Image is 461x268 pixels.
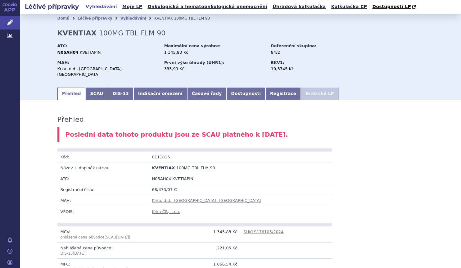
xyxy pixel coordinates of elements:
[271,50,341,55] div: 84/2
[20,2,84,11] h2: Léčivé přípravky
[120,16,146,20] a: Vyhledávání
[57,88,86,100] a: Přehled
[152,198,261,203] a: Krka, d.d., [GEOGRAPHIC_DATA], [GEOGRAPHIC_DATA]
[149,152,241,162] td: 0111815
[61,235,130,239] span: (SCAU )
[172,176,193,181] span: KVETIAPIN
[152,176,171,181] span: N05AH04
[99,29,166,37] span: 100MG TBL FLM 90
[73,251,86,256] span: [DATE]
[57,29,97,37] strong: KVENTIAX
[116,235,129,239] span: [DATE]
[57,184,149,195] td: Registrační číslo:
[244,229,284,234] a: SUKLS176105/2024
[152,209,180,214] a: Krka ČR, s.r.o.
[164,43,221,48] strong: Maximální cena výrobce:
[146,2,269,11] a: Onkologická a hematoonkologická onemocnění
[164,66,265,72] div: 335,99 Kč
[271,60,284,65] strong: EKV1:
[164,50,265,55] div: 1 345,83 Kč
[57,50,79,55] strong: N05AH04
[61,235,105,239] span: ohlášená cena původce
[57,152,149,162] td: Kód:
[57,66,158,77] div: Krka, d.d., [GEOGRAPHIC_DATA], [GEOGRAPHIC_DATA]
[84,2,119,11] a: Vyhledávání
[265,88,301,100] a: Registrace
[57,162,149,173] td: Název + doplněk názvu:
[57,226,149,243] td: MCV:
[80,50,101,55] span: KVETIAPIN
[372,4,411,9] span: Dostupnosti LP
[57,116,84,124] h3: Přehled
[57,16,70,20] a: Domů
[271,66,341,72] div: 10,3745 Kč
[57,206,149,217] td: VPOIS:
[154,16,173,20] span: KVENTIAX
[271,2,328,11] a: Úhradová kalkulačka
[226,88,265,100] a: Dostupnosti
[176,166,215,170] span: 100MG TBL FLM 90
[78,16,112,20] a: Léčivé přípravky
[57,242,149,258] td: Nahlášená cena původce:
[57,60,70,65] strong: MAH:
[85,88,108,100] a: SCAU
[271,43,316,48] strong: Referenční skupina:
[329,2,369,11] a: Kalkulačka CP
[174,16,210,20] span: 100MG TBL FLM 90
[152,166,175,170] span: KVENTIAX
[108,88,133,100] a: DIS-13
[57,43,68,48] strong: ATC:
[120,2,144,11] a: Moje LP
[149,184,332,195] td: 68/473/07-C
[187,88,227,100] a: Časové řady
[164,60,224,65] strong: První výše úhrady (UHR1):
[57,195,149,206] td: MAH:
[133,88,187,100] a: Indikační omezení
[149,226,241,243] td: 1 345,83 Kč
[149,242,241,258] td: 221,05 Kč
[370,2,419,11] a: Dostupnosti LP
[61,251,146,256] p: DIS-13
[57,127,424,142] div: Poslední data tohoto produktu jsou ze SCAU platného k [DATE].
[57,173,149,184] td: ATC:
